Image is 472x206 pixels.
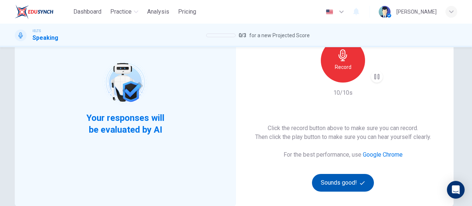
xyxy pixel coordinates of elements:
h6: For the best performance, use [284,150,403,159]
span: IELTS [32,28,41,34]
button: Analysis [144,5,172,18]
span: Practice [110,7,132,16]
button: Dashboard [70,5,104,18]
span: Your responses will be evaluated by AI [81,112,170,136]
img: Profile picture [379,6,391,18]
a: Google Chrome [363,151,403,158]
span: for a new Projected Score [249,31,310,40]
img: EduSynch logo [15,4,53,19]
button: Pricing [175,5,199,18]
h6: 10/10s [333,88,353,97]
div: Open Intercom Messenger [447,181,465,199]
span: Dashboard [73,7,101,16]
div: [PERSON_NAME] [396,7,437,16]
span: Pricing [178,7,196,16]
h6: Click the record button above to make sure you can record. Then click the play button to make sur... [255,124,431,142]
button: Record [321,38,365,83]
img: en [325,9,334,15]
h1: Speaking [32,34,58,42]
h6: Record [335,63,351,71]
button: Practice [107,5,141,18]
button: Sounds good! [312,174,374,192]
img: robot icon [102,59,149,106]
a: EduSynch logo [15,4,70,19]
span: 0 / 3 [239,31,246,40]
span: Analysis [147,7,169,16]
